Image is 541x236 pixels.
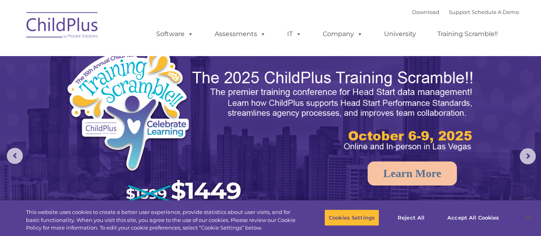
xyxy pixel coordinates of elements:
[315,26,371,42] a: Company
[111,86,145,92] span: Phone number
[148,26,201,42] a: Software
[412,9,519,15] font: |
[472,9,519,15] a: Schedule A Demo
[412,9,439,15] a: Download
[22,6,103,46] img: ChildPlus by Procare Solutions
[324,209,379,226] button: Cookies Settings
[443,209,503,226] button: Accept All Cookies
[279,26,310,42] a: IT
[386,209,436,226] button: Reject All
[26,208,298,232] div: This website uses cookies to create a better user experience, provide statistics about user visit...
[429,26,506,42] a: Training Scramble!!
[207,26,274,42] a: Assessments
[519,209,537,226] button: Close
[368,161,457,186] a: Learn More
[111,53,136,59] span: Last name
[449,9,470,15] a: Support
[376,26,424,42] a: University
